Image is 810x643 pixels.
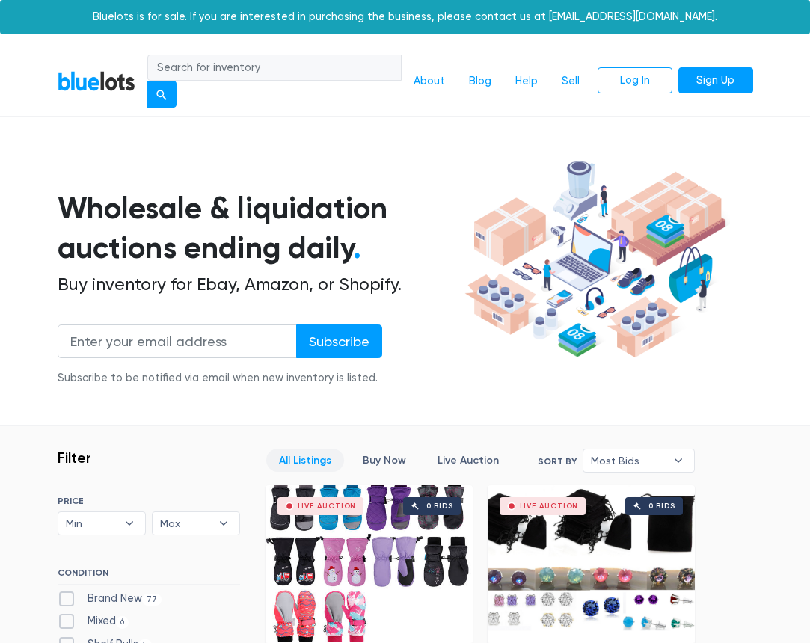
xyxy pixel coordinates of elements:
[147,55,402,81] input: Search for inventory
[58,591,162,607] label: Brand New
[58,274,461,295] h2: Buy inventory for Ebay, Amazon, or Shopify.
[58,324,297,358] input: Enter your email address
[58,496,240,506] h6: PRICE
[114,512,145,535] b: ▾
[648,502,675,510] div: 0 bids
[296,324,382,358] input: Subscribe
[350,449,419,472] a: Buy Now
[58,370,382,387] div: Subscribe to be notified via email when new inventory is listed.
[678,67,753,94] a: Sign Up
[457,67,503,96] a: Blog
[58,449,91,467] h3: Filter
[550,67,592,96] a: Sell
[663,449,694,472] b: ▾
[298,502,357,510] div: Live Auction
[488,485,695,642] a: Live Auction 0 bids
[116,616,129,628] span: 6
[461,156,731,363] img: hero-ee84e7d0318cb26816c560f6b4441b76977f77a177738b4e94f68c95b2b83dbb.png
[208,512,239,535] b: ▾
[538,455,577,468] label: Sort By
[402,67,457,96] a: About
[58,613,129,630] label: Mixed
[520,502,579,510] div: Live Auction
[598,67,672,94] a: Log In
[591,449,666,472] span: Most Bids
[266,485,473,642] a: Live Auction 0 bids
[142,594,162,606] span: 77
[503,67,550,96] a: Help
[353,230,361,266] span: .
[160,512,211,535] span: Max
[426,502,453,510] div: 0 bids
[266,449,344,472] a: All Listings
[58,70,135,92] a: BlueLots
[58,188,461,268] h1: Wholesale & liquidation auctions ending daily
[66,512,117,535] span: Min
[425,449,512,472] a: Live Auction
[58,567,240,584] h6: CONDITION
